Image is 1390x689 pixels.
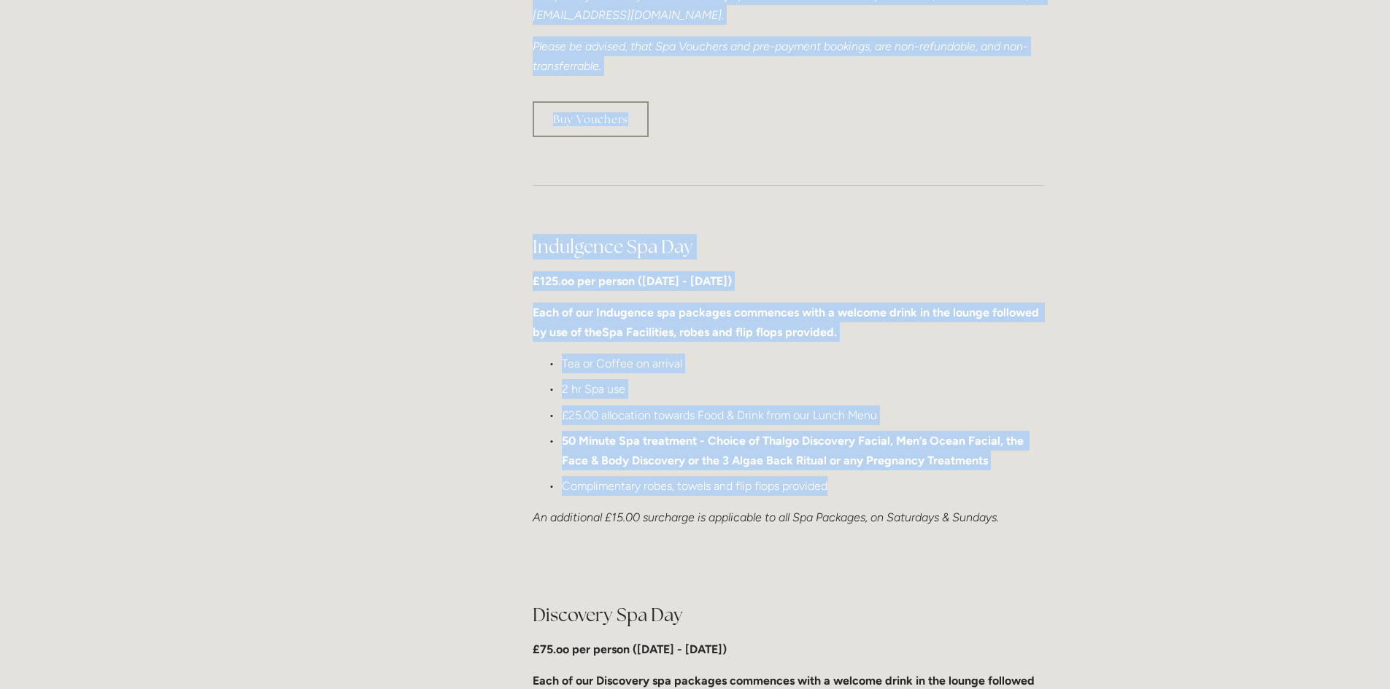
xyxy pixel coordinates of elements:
p: 2 hr Spa use [562,379,1044,399]
em: An additional £15.00 surcharge is applicable to all Spa Packages, on Saturdays & Sundays. [533,510,999,524]
h2: Discovery Spa Day [533,602,1044,628]
p: Tea or Coffee on arrival [562,354,1044,373]
strong: Each of our Indugence spa packages commences with a welcome drink in the lounge followed by use o... [533,305,1042,339]
strong: 50 Minute Spa treatment - Choice of Thalgo Discovery Facial, Men’s Ocean Facial, the Face & Body ... [562,434,1027,467]
h2: Indulgence Spa Day [533,234,1044,260]
strong: £75.oo per person ([DATE] - [DATE]) [533,642,727,656]
a: Spa Facilities [602,325,673,339]
p: Complimentary robes, towels and flip flops provided [562,476,1044,496]
em: Please be advised, that Spa Vouchers and pre-payment bookings, are non-refundable, and non-transf... [533,39,1028,73]
p: £25.00 allocation towards Food & Drink from our Lunch Menu [562,405,1044,425]
a: Buy Vouchers [533,101,649,137]
strong: , robes and flip flops provided. [673,325,837,339]
strong: £125.oo per person ([DATE] - [DATE]) [533,274,732,288]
